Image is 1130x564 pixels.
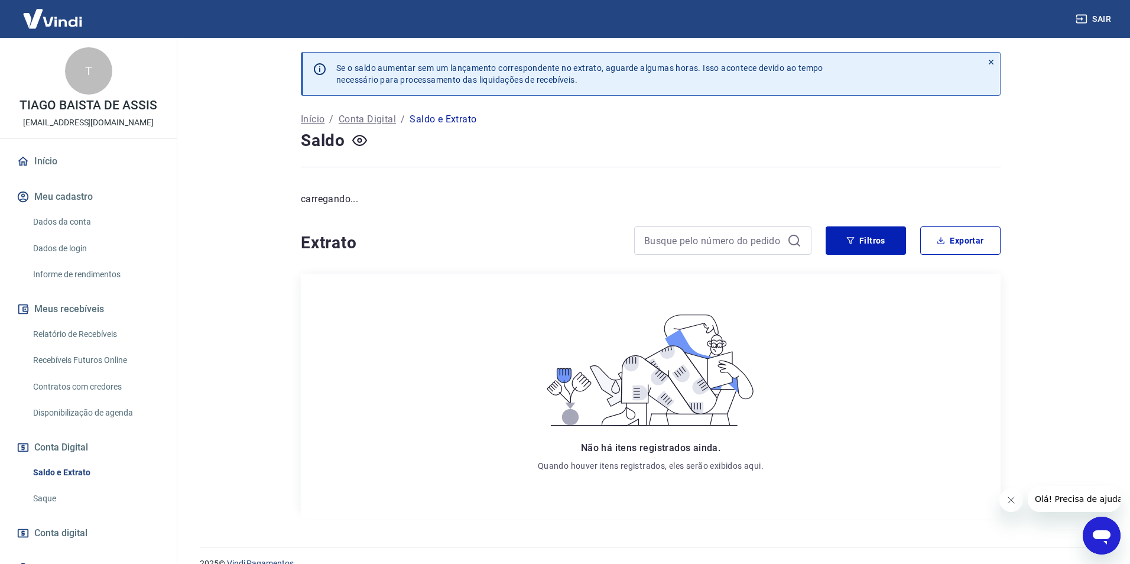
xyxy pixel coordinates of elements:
[28,401,163,425] a: Disponibilização de agenda
[28,210,163,234] a: Dados da conta
[644,232,782,249] input: Busque pelo número do pedido
[28,322,163,346] a: Relatório de Recebíveis
[301,192,1001,206] p: carregando...
[28,262,163,287] a: Informe de rendimentos
[581,442,720,453] span: Não há itens registrados ainda.
[65,47,112,95] div: T
[920,226,1001,255] button: Exportar
[28,236,163,261] a: Dados de login
[1073,8,1116,30] button: Sair
[14,296,163,322] button: Meus recebíveis
[14,435,163,461] button: Conta Digital
[28,487,163,511] a: Saque
[20,99,157,112] p: TIAGO BAISTA DE ASSIS
[14,520,163,546] a: Conta digital
[28,348,163,372] a: Recebíveis Futuros Online
[410,112,476,127] p: Saldo e Extrato
[538,460,764,472] p: Quando houver itens registrados, eles serão exibidos aqui.
[401,112,405,127] p: /
[301,231,620,255] h4: Extrato
[14,1,91,37] img: Vindi
[23,116,154,129] p: [EMAIL_ADDRESS][DOMAIN_NAME]
[14,148,163,174] a: Início
[14,184,163,210] button: Meu cadastro
[1083,517,1121,555] iframe: Botão para abrir a janela de mensagens
[329,112,333,127] p: /
[1028,486,1121,512] iframe: Mensagem da empresa
[7,8,99,18] span: Olá! Precisa de ajuda?
[301,112,324,127] a: Início
[336,62,823,86] p: Se o saldo aumentar sem um lançamento correspondente no extrato, aguarde algumas horas. Isso acon...
[999,488,1023,512] iframe: Fechar mensagem
[339,112,396,127] a: Conta Digital
[34,525,87,542] span: Conta digital
[826,226,906,255] button: Filtros
[301,129,345,153] h4: Saldo
[28,461,163,485] a: Saldo e Extrato
[28,375,163,399] a: Contratos com credores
